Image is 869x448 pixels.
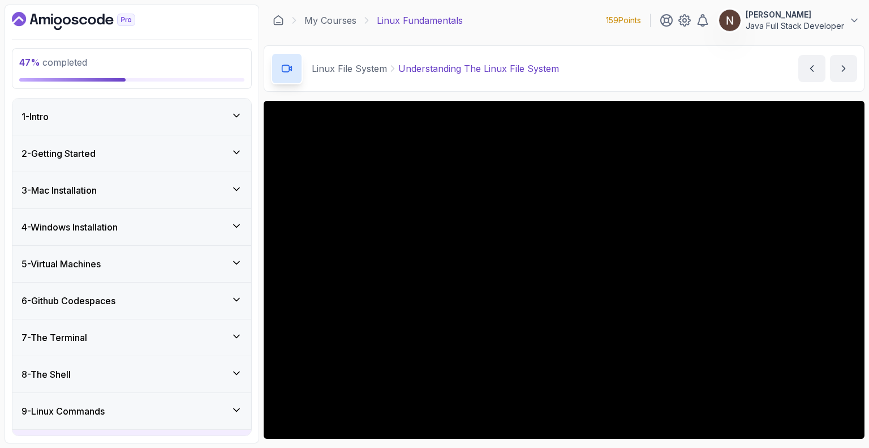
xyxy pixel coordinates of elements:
[21,368,71,381] h3: 8 - The Shell
[719,10,741,31] img: user profile image
[12,283,251,319] button: 6-Github Codespaces
[12,135,251,172] button: 2-Getting Started
[12,356,251,392] button: 8-The Shell
[21,220,118,234] h3: 4 - Windows Installation
[21,294,115,308] h3: 6 - Github Codespaces
[746,9,844,20] p: [PERSON_NAME]
[21,331,87,344] h3: 7 - The Terminal
[12,209,251,245] button: 4-Windows Installation
[21,184,97,197] h3: 3 - Mac Installation
[264,101,864,439] iframe: 1 - Undestanding The Linux File System
[12,172,251,208] button: 3-Mac Installation
[312,62,387,75] p: Linux File System
[12,319,251,356] button: 7-The Terminal
[12,99,251,135] button: 1-Intro
[21,257,101,271] h3: 5 - Virtual Machines
[21,404,105,418] h3: 9 - Linux Commands
[746,20,844,32] p: Java Full Stack Developer
[12,246,251,282] button: 5-Virtual Machines
[21,147,96,160] h3: 2 - Getting Started
[398,62,559,75] p: Understanding The Linux File System
[19,57,40,68] span: 47 %
[21,110,49,123] h3: 1 - Intro
[830,55,857,82] button: next content
[798,55,825,82] button: previous content
[12,393,251,429] button: 9-Linux Commands
[12,12,161,30] a: Dashboard
[19,57,87,68] span: completed
[273,15,284,26] a: Dashboard
[304,14,356,27] a: My Courses
[719,9,860,32] button: user profile image[PERSON_NAME]Java Full Stack Developer
[606,15,641,26] p: 159 Points
[377,14,463,27] p: Linux Fundamentals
